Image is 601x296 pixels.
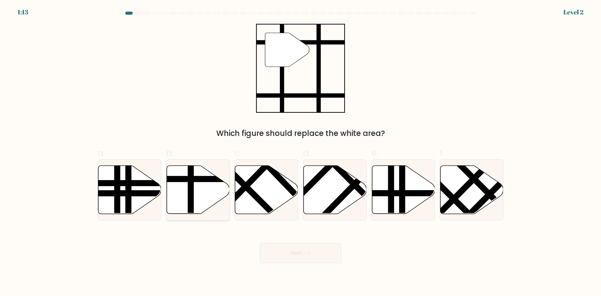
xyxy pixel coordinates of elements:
[166,147,174,159] span: b.
[440,147,444,159] span: f.
[260,243,341,263] button: Next
[303,147,311,159] span: d.
[101,128,500,139] div: Which figure should replace the white area?
[98,147,105,159] span: a.
[265,33,309,67] g: "
[563,8,583,17] div: Level 2
[234,147,241,159] span: c.
[18,8,28,17] div: 1:13
[372,147,378,159] span: e.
